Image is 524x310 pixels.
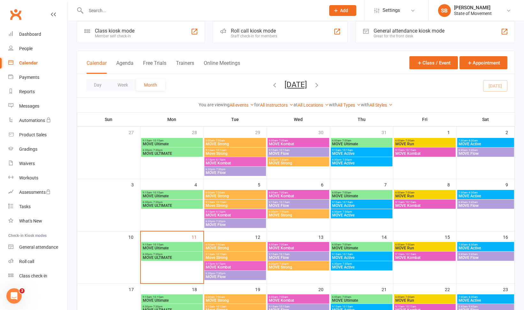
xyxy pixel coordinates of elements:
[405,139,415,142] span: - 7:00am
[19,161,35,166] div: Waivers
[269,305,328,308] span: 9:15am
[192,231,203,242] div: 11
[19,204,31,209] div: Tasks
[129,284,140,294] div: 17
[77,113,140,126] th: Sun
[395,149,454,152] span: 9:15am
[395,246,454,250] span: MOVE Run
[321,179,330,190] div: 6
[215,220,226,223] span: - 7:30pm
[395,194,454,198] span: MOVE Run
[459,299,513,302] span: MOVE Active
[206,256,265,260] span: Move Strong
[84,6,321,15] input: Search...
[142,191,201,194] span: 9:15am
[142,305,201,308] span: 6:30pm
[8,254,67,269] a: Roll call
[142,243,201,246] span: 9:15am
[340,8,348,13] span: Add
[269,210,328,213] span: 6:30pm
[459,246,513,250] span: MOVE Active
[468,305,478,308] span: - 9:45am
[278,149,290,152] span: - 10:15am
[505,127,514,137] div: 2
[19,175,38,180] div: Workouts
[395,296,454,299] span: 6:00am
[8,185,67,200] a: Assessments
[405,305,416,308] span: - 10:15am
[142,299,201,302] span: MOVE Ultimate
[332,204,391,208] span: MOVE Active
[269,253,328,256] span: 9:15am
[269,152,328,155] span: MOVE Flow
[206,213,265,217] span: MOVE Kombat
[8,56,67,70] a: Calendar
[269,256,328,260] span: MOVE Flow
[176,60,194,74] button: Trainers
[206,246,265,250] span: MOVE Strong
[87,60,107,74] button: Calendar
[332,213,391,217] span: MOVE Active
[459,191,513,194] span: 7:30am
[206,158,265,161] span: 5:15pm
[269,265,328,269] span: MOVE Strong
[384,179,393,190] div: 7
[342,210,352,213] span: - 7:30pm
[206,168,265,171] span: 6:30pm
[19,147,37,152] div: Gradings
[395,243,454,246] span: 6:00am
[152,191,163,194] span: - 10:15am
[19,245,58,250] div: General attendance
[19,75,39,80] div: Payments
[332,256,391,260] span: MOVE Active
[395,142,454,146] span: MOVE Run
[332,161,391,165] span: MOVE Active
[206,262,265,265] span: 5:15pm
[142,256,201,260] span: MOVE ULTIMATE
[332,262,391,265] span: 6:30pm
[269,246,328,250] span: MOVE Kombat
[215,149,227,152] span: - 10:15am
[269,191,328,194] span: 6:00am
[459,204,513,208] span: MOVE Flow
[206,299,265,302] span: MOVE Strong
[459,296,513,299] span: 7:30am
[332,299,391,302] span: MOVE Ultimate
[206,171,265,175] span: MOVE Flow
[142,204,201,208] span: MOVE ULTIMATE
[206,220,265,223] span: 6:30pm
[269,213,328,217] span: MOVE Strong
[332,246,391,250] span: MOVE Ultimate
[215,139,225,142] span: - 7:00am
[278,201,290,204] span: - 10:15am
[332,243,391,246] span: 6:00am
[332,305,391,308] span: 9:15am
[143,60,166,74] button: Free Trials
[206,152,265,155] span: Move Strong
[206,305,265,308] span: 9:15am
[140,113,204,126] th: Mon
[332,191,391,194] span: 6:00am
[152,139,163,142] span: - 10:15am
[131,179,140,190] div: 3
[19,46,33,51] div: People
[278,253,290,256] span: - 10:15am
[142,139,201,142] span: 9:15am
[8,128,67,142] a: Product Sales
[332,210,391,213] span: 6:30pm
[338,102,361,108] a: All Types
[206,201,265,204] span: 9:15am
[405,243,415,246] span: - 7:00am
[505,179,514,190] div: 9
[395,139,454,142] span: 6:00am
[468,149,478,152] span: - 9:45am
[459,152,513,155] span: MOVE Flow
[382,127,393,137] div: 31
[19,190,51,195] div: Assessments
[405,201,416,204] span: - 10:15am
[341,201,353,204] span: - 10:15am
[503,284,514,294] div: 23
[332,139,391,142] span: 6:00am
[459,149,513,152] span: 8:45am
[215,168,226,171] span: - 7:30pm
